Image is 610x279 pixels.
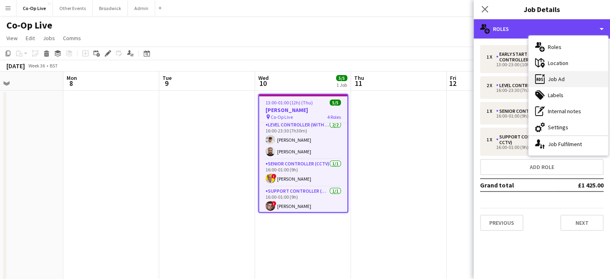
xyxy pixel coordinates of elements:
[60,33,84,43] a: Comms
[486,63,589,67] div: 13:00-23:00 (10h)
[271,114,293,120] span: Co-Op Live
[336,82,347,88] div: 1 Job
[529,136,608,152] div: Job Fulfilment
[67,74,77,81] span: Mon
[22,33,38,43] a: Edit
[496,134,573,145] div: Support Controller (with CCTV)
[529,103,608,119] div: Internal notes
[496,108,564,114] div: Senior Controller (CCTV)
[258,94,348,213] app-job-card: 13:00-01:00 (12h) (Thu)5/5[PERSON_NAME] Co-Op Live4 RolesEarly Start & Premium Controller (with C...
[161,79,172,88] span: 9
[128,0,155,16] button: Admin
[162,74,172,81] span: Tue
[93,0,128,16] button: Broadwick
[43,35,55,42] span: Jobs
[560,215,604,231] button: Next
[265,100,313,106] span: 13:00-01:00 (12h) (Thu)
[354,74,364,81] span: Thu
[486,137,496,143] div: 1 x
[353,79,364,88] span: 11
[474,4,610,14] h3: Job Details
[65,79,77,88] span: 8
[258,74,269,81] span: Wed
[480,179,553,191] td: Grand total
[50,63,58,69] div: BST
[259,106,347,114] h3: [PERSON_NAME]
[553,179,604,191] td: £1 425.00
[26,35,35,42] span: Edit
[336,75,347,81] span: 5/5
[450,74,456,81] span: Fri
[6,19,52,31] h1: Co-Op Live
[486,114,589,118] div: 16:00-01:00 (9h)
[486,145,589,149] div: 16:00-01:00 (9h)
[496,83,572,88] div: Level Controller (with CCTV)
[486,54,496,60] div: 1 x
[474,19,610,39] div: Roles
[6,62,25,70] div: [DATE]
[486,88,589,92] div: 16:00-23:30 (7h30m)
[3,33,21,43] a: View
[529,71,608,87] div: Job Ad
[529,119,608,135] div: Settings
[272,201,276,206] span: !
[40,33,58,43] a: Jobs
[63,35,81,42] span: Comms
[257,79,269,88] span: 10
[486,108,496,114] div: 1 x
[26,63,47,69] span: Week 36
[486,83,496,88] div: 2 x
[480,159,604,175] button: Add role
[16,0,53,16] button: Co-Op Live
[529,39,608,55] div: Roles
[449,79,456,88] span: 12
[330,100,341,106] span: 5/5
[259,159,347,187] app-card-role: Senior Controller (CCTV)1/116:00-01:00 (9h)![PERSON_NAME]
[529,87,608,103] div: Labels
[496,51,573,63] div: Early Start & Premium Controller (with CCTV)
[259,187,347,214] app-card-role: Support Controller (with CCTV)1/116:00-01:00 (9h)![PERSON_NAME]
[272,174,276,179] span: !
[529,55,608,71] div: Location
[480,215,523,231] button: Previous
[327,114,341,120] span: 4 Roles
[259,120,347,159] app-card-role: Level Controller (with CCTV)2/216:00-23:30 (7h30m)[PERSON_NAME][PERSON_NAME]
[53,0,93,16] button: Other Events
[6,35,18,42] span: View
